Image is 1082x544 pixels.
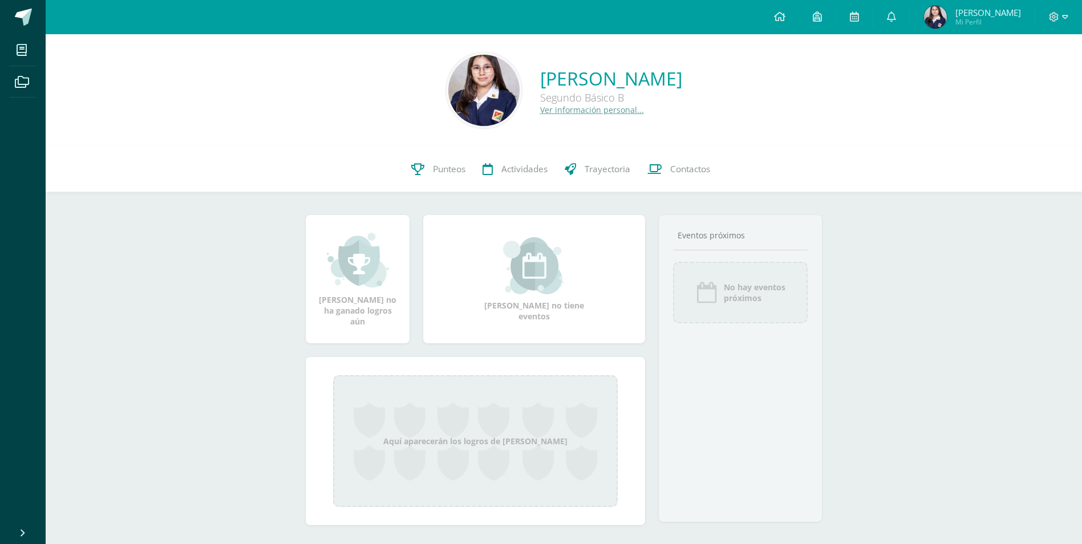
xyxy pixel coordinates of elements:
img: d8c8b71753a64c541c1546090d574b51.png [924,6,947,29]
span: [PERSON_NAME] [955,7,1021,18]
a: Ver información personal... [540,104,644,115]
div: Segundo Básico B [540,91,682,104]
a: Trayectoria [556,147,639,192]
span: Contactos [670,163,710,175]
a: Actividades [474,147,556,192]
a: [PERSON_NAME] [540,66,682,91]
div: [PERSON_NAME] no tiene eventos [477,237,591,322]
div: [PERSON_NAME] no ha ganado logros aún [317,232,398,327]
a: Contactos [639,147,719,192]
span: No hay eventos próximos [724,282,785,303]
span: Trayectoria [585,163,630,175]
img: achievement_small.png [327,232,389,289]
span: Punteos [433,163,465,175]
img: event_small.png [503,237,565,294]
img: 68a27b37e5ce6db648733ad312e099c1.png [448,55,520,126]
span: Mi Perfil [955,17,1021,27]
a: Punteos [403,147,474,192]
div: Eventos próximos [673,230,808,241]
img: event_icon.png [695,281,718,304]
span: Actividades [501,163,548,175]
div: Aquí aparecerán los logros de [PERSON_NAME] [333,375,618,507]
